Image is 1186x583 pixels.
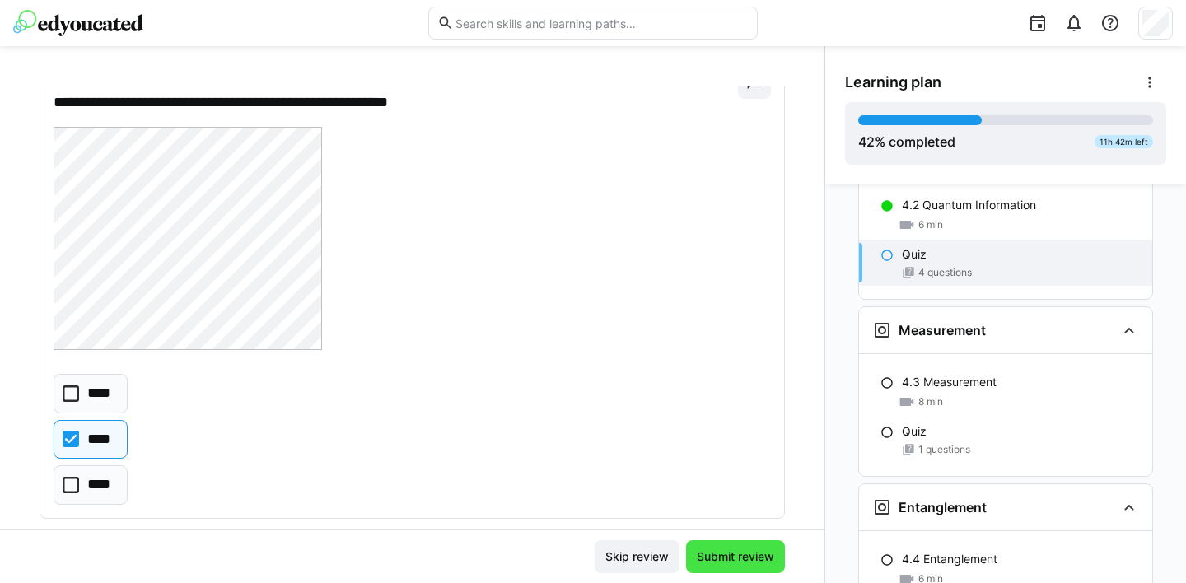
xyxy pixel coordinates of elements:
button: Skip review [595,540,679,573]
p: 4.3 Measurement [902,374,997,390]
h3: Entanglement [899,499,987,515]
h3: Measurement [899,322,986,338]
button: Submit review [686,540,785,573]
input: Search skills and learning paths… [454,16,749,30]
span: 8 min [918,395,943,408]
span: 6 min [918,218,943,231]
div: % completed [858,132,955,152]
div: 11h 42m left [1095,135,1153,148]
span: Submit review [694,548,777,565]
span: 42 [858,133,875,150]
p: Quiz [902,246,927,263]
span: 1 questions [918,443,970,456]
span: Skip review [603,548,671,565]
span: Learning plan [845,73,941,91]
p: 4.4 Entanglement [902,551,997,567]
p: Quiz [902,423,927,440]
p: 4.2 Quantum Information [902,197,1036,213]
span: 4 questions [918,266,972,279]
